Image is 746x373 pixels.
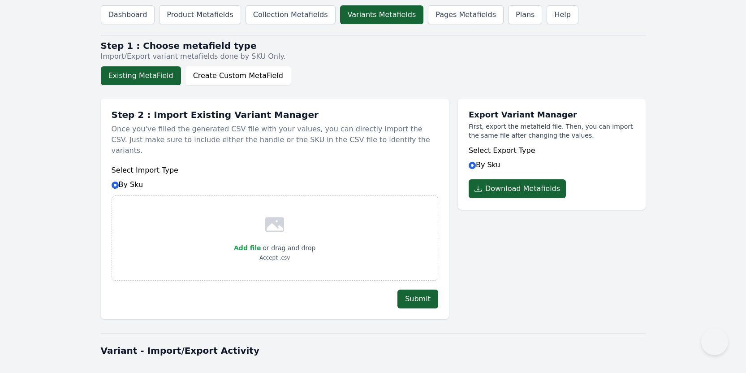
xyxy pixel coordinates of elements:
button: Create Custom MetaField [185,66,291,85]
p: Accept .csv [234,253,315,262]
h6: Select Import Type [112,165,438,176]
a: Dashboard [101,5,155,24]
p: or drag and drop [261,243,315,253]
h6: Select Export Type [469,145,635,156]
div: By Sku [469,145,635,170]
span: Add file [234,244,261,252]
button: Download Metafields [469,179,566,198]
a: Product Metafields [159,5,241,24]
h2: Step 1 : Choose metafield type [101,40,646,51]
button: Submit [397,290,438,308]
a: Plans [508,5,542,24]
h1: Variant - Import/Export Activity [101,344,646,357]
div: By Sku [112,165,438,190]
p: Once you've filled the generated CSV file with your values, you can directly import the CSV. Just... [112,120,438,160]
p: First, export the metafield file. Then, you can import the same file after changing the values. [469,122,635,140]
a: Pages Metafields [428,5,504,24]
iframe: Toggle Customer Support [701,328,728,355]
button: Existing MetaField [101,66,181,85]
a: Variants Metafields [340,5,424,24]
p: Import/Export variant metafields done by SKU Only. [101,51,646,62]
a: Help [547,5,578,24]
h1: Step 2 : Import Existing Variant Manager [112,109,438,120]
h1: Export Variant Manager [469,109,635,120]
a: Collection Metafields [246,5,336,24]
